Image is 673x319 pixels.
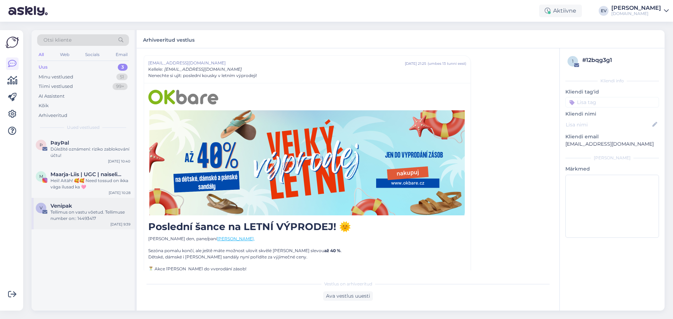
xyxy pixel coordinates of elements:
p: Kliendi email [565,133,659,140]
span: V [40,205,42,210]
div: Arhiveeritud [39,112,67,119]
div: [PERSON_NAME] [565,155,659,161]
span: M [39,174,43,179]
div: Web [59,50,71,59]
div: Email [114,50,129,59]
p: [EMAIL_ADDRESS][DOMAIN_NAME] [565,140,659,148]
div: # 12bqg3g1 [582,56,657,64]
div: Důležité oznámení: riziko zablokování účtu! [50,146,130,159]
a: [PERSON_NAME][DOMAIN_NAME] [611,5,669,16]
div: Socials [84,50,101,59]
div: Minu vestlused [39,74,73,81]
img: Askly Logo [6,36,19,49]
span: Maarja-Liis | UGC | naiselikkus | tervis | ilu | reisimine [50,171,123,178]
div: All [37,50,45,59]
div: 51 [116,74,128,81]
div: Kliendi info [565,78,659,84]
p: Sezóna pomalu končí, ale ještě máte možnost ulovit skvělé [PERSON_NAME] slevou . Dětské, dámské i... [148,248,466,260]
div: Heii! Aitäh! 🥰🥰 Need tossud on ikka väga ilusad ka 🩷 [50,178,130,190]
div: [DATE] 10:28 [109,190,130,195]
div: [DOMAIN_NAME] [611,11,661,16]
span: [EMAIL_ADDRESS][DOMAIN_NAME] [148,60,405,66]
div: Tiimi vestlused [39,83,73,90]
div: [PERSON_NAME] [611,5,661,11]
span: Venipak [50,203,72,209]
div: Ava vestlus uuesti [323,291,373,301]
p: Märkmed [565,165,659,173]
p: Kliendi tag'id [565,88,659,96]
span: 1 [572,58,573,64]
input: Lisa tag [565,97,659,108]
div: Aktiivne [539,5,582,17]
span: [EMAIL_ADDRESS][DOMAIN_NAME] [164,67,242,72]
div: [DATE] 9:39 [110,222,130,227]
a: [PERSON_NAME], [217,236,255,241]
span: Þ [40,142,43,147]
span: Otsi kliente [43,36,72,44]
strong: až 40 % [324,248,341,253]
div: [DATE] 10:40 [108,159,130,164]
div: EV [599,6,609,16]
div: AI Assistent [39,93,64,100]
div: Kõik [39,102,49,109]
div: 99+ [113,83,128,90]
span: Uued vestlused [67,124,100,131]
span: Nenechte si ujít: poslední kousky v letním výprodeji! [148,72,257,79]
div: 3 [118,64,128,71]
h3: Poslední šance na LETNÍ VÝPRODEJ! 🌞 [148,221,466,233]
input: Lisa nimi [566,121,651,129]
span: Kellele : [148,67,163,72]
div: Tellimus on vastu võetud. Tellimuse number on:: 14493417 [50,209,130,222]
span: [PERSON_NAME] den, pane/paní [148,236,255,241]
p: ⏳ Akce [PERSON_NAME] do vyprodání zásob! [148,266,466,272]
div: ( umbes 13 tunni eest ) [428,61,466,66]
span: ÞayÞal [50,140,69,146]
div: [DATE] 21:25 [405,61,426,66]
span: Vestlus on arhiveeritud [324,281,372,287]
label: Arhiveeritud vestlus [143,34,195,44]
p: Kliendi nimi [565,110,659,118]
div: Uus [39,64,48,71]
